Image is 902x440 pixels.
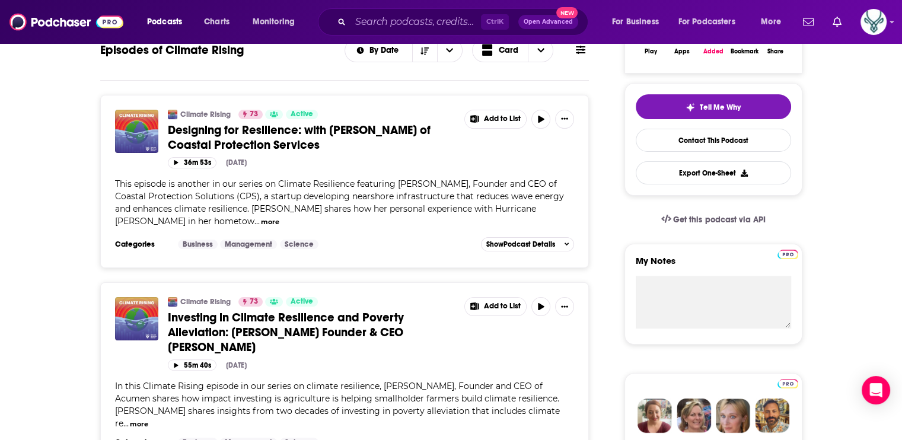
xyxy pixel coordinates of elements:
span: Designing for Resilience: with [PERSON_NAME] of Coastal Protection Services [168,123,431,152]
a: Pro website [777,377,798,388]
span: Card [499,46,518,55]
a: Active [286,110,318,119]
div: Search podcasts, credits, & more... [329,8,600,36]
button: 36m 53s [168,157,216,168]
span: Tell Me Why [700,103,741,112]
h3: Categories [115,240,168,249]
img: User Profile [860,9,887,35]
img: Investing in Climate Resilience and Poverty Alleviation: Acumen Founder & CEO Jacqueline Novogratz [115,297,158,340]
img: Podchaser Pro [777,250,798,259]
span: Get this podcast via API [673,215,765,225]
a: Climate Rising [180,110,231,119]
a: Show notifications dropdown [798,12,818,32]
img: Sydney Profile [638,398,672,433]
a: Pro website [777,248,798,259]
button: Show More Button [555,297,574,316]
span: For Business [612,14,659,30]
a: Climate Rising [180,297,231,307]
span: Logged in as sablestrategy [860,9,887,35]
img: tell me why sparkle [686,103,695,112]
div: Share [767,48,783,55]
img: Podchaser Pro [777,379,798,388]
a: 73 [238,297,263,307]
span: This episode is another in our series on Climate Resilience featuring [PERSON_NAME], Founder and ... [115,178,564,227]
span: Ctrl K [481,14,509,30]
span: Charts [204,14,230,30]
a: 73 [238,110,263,119]
img: Jules Profile [716,398,750,433]
a: Contact This Podcast [636,129,791,152]
button: open menu [244,12,310,31]
div: [DATE] [226,158,247,167]
button: more [261,217,279,227]
span: Open Advanced [524,19,573,25]
a: Science [280,240,318,249]
button: open menu [345,46,412,55]
img: Jon Profile [755,398,789,433]
img: Climate Rising [168,110,177,119]
button: open menu [437,39,462,62]
a: Business [178,240,218,249]
span: 73 [250,296,258,308]
div: Play [645,48,657,55]
span: 73 [250,109,258,120]
input: Search podcasts, credits, & more... [350,12,481,31]
button: tell me why sparkleTell Me Why [636,94,791,119]
div: Open Intercom Messenger [862,376,890,404]
button: open menu [671,12,753,31]
button: Choose View [472,39,554,62]
img: Designing for Resilience: with Alex Berkowitz of Coastal Protection Services [115,110,158,153]
a: Charts [196,12,237,31]
span: Monitoring [253,14,295,30]
span: For Podcasters [678,14,735,30]
span: ... [123,418,129,429]
a: Active [286,297,318,307]
span: Show Podcast Details [486,240,555,248]
img: Climate Rising [168,297,177,307]
button: Show More Button [465,298,527,315]
h2: Choose List sort [345,39,463,62]
div: [DATE] [226,361,247,369]
div: Bookmark [730,48,758,55]
span: New [556,7,578,18]
label: My Notes [636,255,791,276]
button: Open AdvancedNew [518,15,578,29]
span: Investing in Climate Resilience and Poverty Alleviation: [PERSON_NAME] Founder & CEO [PERSON_NAME] [168,310,404,355]
a: Management [220,240,277,249]
div: Apps [674,48,690,55]
a: Investing in Climate Resilience and Poverty Alleviation: [PERSON_NAME] Founder & CEO [PERSON_NAME] [168,310,456,355]
button: Export One-Sheet [636,161,791,184]
button: open menu [753,12,796,31]
button: Show profile menu [860,9,887,35]
a: Show notifications dropdown [828,12,846,32]
span: By Date [369,46,403,55]
span: ... [254,216,260,227]
span: Active [291,109,313,120]
button: Sort Direction [412,39,437,62]
button: Show More Button [465,110,527,128]
button: open menu [139,12,197,31]
button: open menu [604,12,674,31]
span: Add to List [484,114,521,123]
a: Get this podcast via API [652,205,775,234]
span: In this Climate Rising episode in our series on climate resilience, [PERSON_NAME], Founder and CE... [115,381,560,429]
img: Barbara Profile [677,398,711,433]
button: Show More Button [555,110,574,129]
img: Podchaser - Follow, Share and Rate Podcasts [9,11,123,33]
h1: Episodes of Climate Rising [100,43,244,58]
div: Added [703,48,723,55]
span: Podcasts [147,14,182,30]
button: ShowPodcast Details [481,237,575,251]
button: more [130,419,148,429]
span: Add to List [484,302,521,311]
span: Active [291,296,313,308]
a: Designing for Resilience: with [PERSON_NAME] of Coastal Protection Services [168,123,456,152]
span: More [761,14,781,30]
button: 55m 40s [168,359,216,371]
